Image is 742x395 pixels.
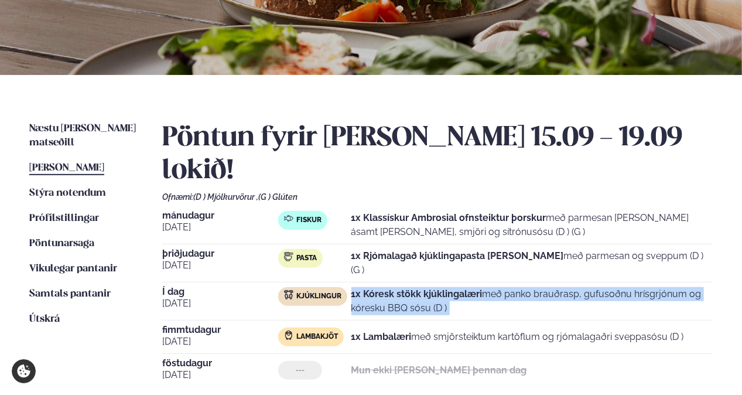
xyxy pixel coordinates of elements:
[162,258,278,273] span: [DATE]
[351,331,412,342] strong: 1x Lambalæri
[284,214,293,223] img: fish.svg
[162,335,278,349] span: [DATE]
[162,325,278,335] span: fimmtudagur
[29,212,99,226] a: Prófílstillingar
[284,290,293,299] img: chicken.svg
[296,216,322,225] span: Fiskur
[29,163,104,173] span: [PERSON_NAME]
[162,359,278,368] span: föstudagur
[351,365,527,376] strong: Mun ekki [PERSON_NAME] þennan dag
[351,212,546,223] strong: 1x Klassískur Ambrosial ofnsteiktur þorskur
[29,122,139,150] a: Næstu [PERSON_NAME] matseðill
[162,122,713,188] h2: Pöntun fyrir [PERSON_NAME] 15.09 - 19.09 lokið!
[162,220,278,234] span: [DATE]
[29,312,60,326] a: Útskrá
[162,192,713,202] div: Ofnæmi:
[29,213,99,223] span: Prófílstillingar
[29,314,60,324] span: Útskrá
[351,287,713,315] p: með panko brauðrasp, gufusoðnu hrísgrjónum og kóresku BBQ sósu (D )
[284,252,293,261] img: pasta.svg
[351,330,684,344] p: með smjörsteiktum kartöflum og rjómalagaðri sveppasósu (D )
[162,211,278,220] span: mánudagur
[296,332,338,342] span: Lambakjöt
[296,366,305,375] span: ---
[29,124,136,148] span: Næstu [PERSON_NAME] matseðill
[29,262,117,276] a: Vikulegar pantanir
[29,186,106,200] a: Stýra notendum
[351,250,564,261] strong: 1x Rjómalagað kjúklingapasta [PERSON_NAME]
[29,237,94,251] a: Pöntunarsaga
[29,289,111,299] span: Samtals pantanir
[162,249,278,258] span: þriðjudagur
[29,287,111,301] a: Samtals pantanir
[193,192,258,202] span: (D ) Mjólkurvörur ,
[12,359,36,383] a: Cookie settings
[162,287,278,297] span: Í dag
[296,292,341,301] span: Kjúklingur
[29,161,104,175] a: [PERSON_NAME]
[29,188,106,198] span: Stýra notendum
[351,249,713,277] p: með parmesan og sveppum (D ) (G )
[29,264,117,274] span: Vikulegar pantanir
[351,211,713,239] p: með parmesan [PERSON_NAME] ásamt [PERSON_NAME], smjöri og sítrónusósu (D ) (G )
[296,254,317,263] span: Pasta
[351,288,483,299] strong: 1x Kóresk stökk kjúklingalæri
[162,297,278,311] span: [DATE]
[258,192,298,202] span: (G ) Glúten
[29,239,94,248] span: Pöntunarsaga
[284,331,293,340] img: Lamb.svg
[162,368,278,382] span: [DATE]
